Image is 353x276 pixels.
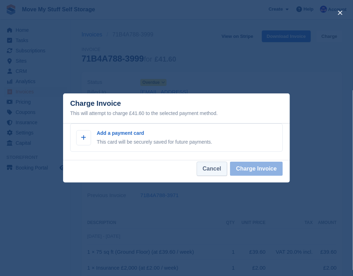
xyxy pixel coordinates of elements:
button: Cancel [197,162,227,176]
a: Add a payment card This card will be securely saved for future payments. [70,123,283,152]
div: Charge Invoice [70,99,283,117]
button: Charge Invoice [230,162,283,176]
button: close [335,7,346,18]
p: Add a payment card [97,130,212,137]
p: This card will be securely saved for future payments. [97,138,212,146]
div: This will attempt to charge £41.60 to the selected payment method. [70,109,283,117]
